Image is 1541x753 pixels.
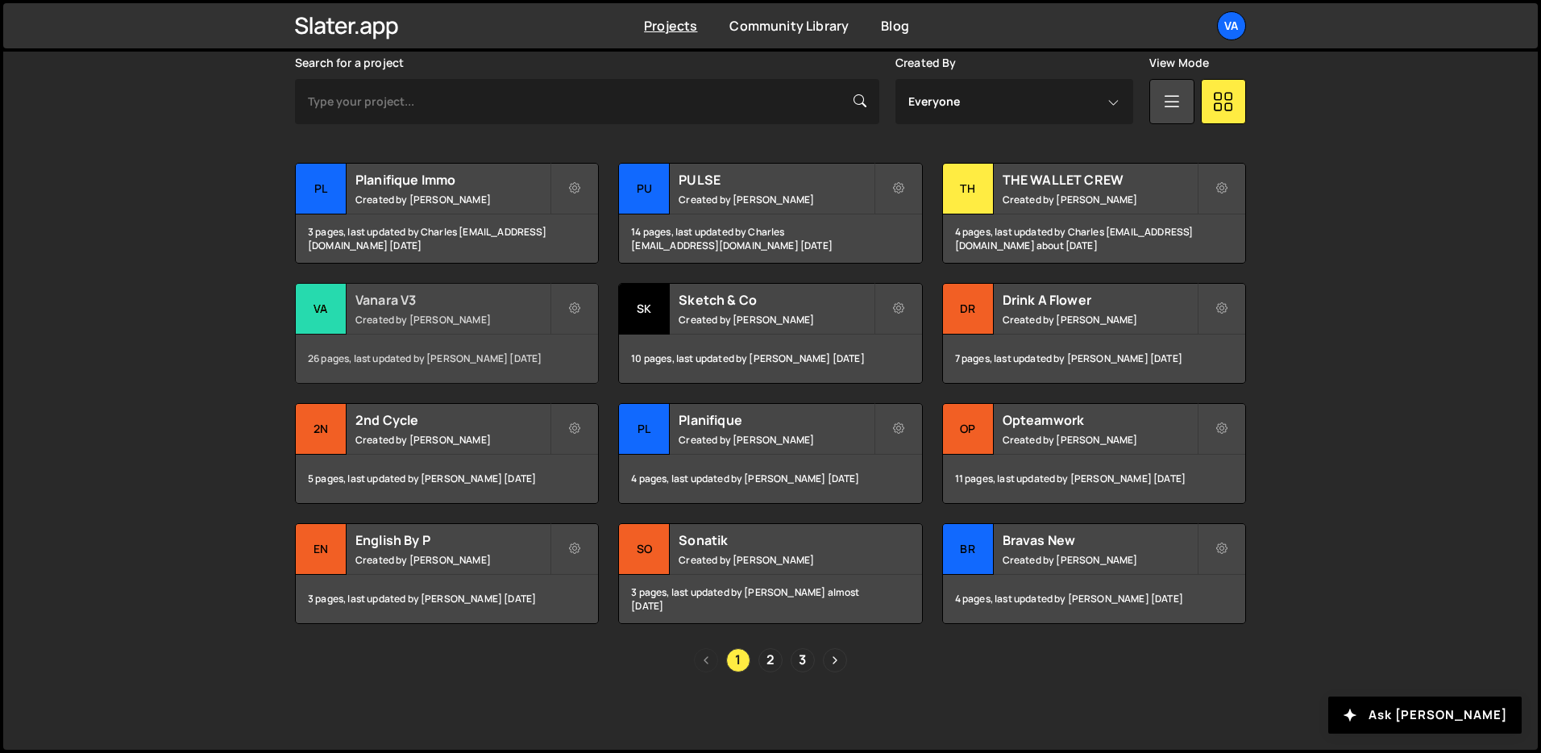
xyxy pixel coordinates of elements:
[942,163,1246,264] a: TH THE WALLET CREW Created by [PERSON_NAME] 4 pages, last updated by Charles [EMAIL_ADDRESS][DOMA...
[619,335,921,383] div: 10 pages, last updated by [PERSON_NAME] [DATE]
[679,193,873,206] small: Created by [PERSON_NAME]
[895,56,957,69] label: Created By
[1003,411,1197,429] h2: Opteamwork
[295,648,1246,672] div: Pagination
[296,404,347,455] div: 2n
[1003,291,1197,309] h2: Drink A Flower
[943,335,1245,383] div: 7 pages, last updated by [PERSON_NAME] [DATE]
[1003,433,1197,447] small: Created by [PERSON_NAME]
[619,214,921,263] div: 14 pages, last updated by Charles [EMAIL_ADDRESS][DOMAIN_NAME] [DATE]
[295,79,879,124] input: Type your project...
[943,284,994,335] div: Dr
[679,171,873,189] h2: PULSE
[679,313,873,327] small: Created by [PERSON_NAME]
[619,404,670,455] div: Pl
[1003,553,1197,567] small: Created by [PERSON_NAME]
[296,335,598,383] div: 26 pages, last updated by [PERSON_NAME] [DATE]
[942,523,1246,624] a: Br Bravas New Created by [PERSON_NAME] 4 pages, last updated by [PERSON_NAME] [DATE]
[679,411,873,429] h2: Planifique
[295,523,599,624] a: En English By P Created by [PERSON_NAME] 3 pages, last updated by [PERSON_NAME] [DATE]
[619,284,670,335] div: Sk
[679,531,873,549] h2: Sonatik
[1149,56,1209,69] label: View Mode
[644,17,697,35] a: Projects
[296,164,347,214] div: Pl
[943,455,1245,503] div: 11 pages, last updated by [PERSON_NAME] [DATE]
[1003,313,1197,327] small: Created by [PERSON_NAME]
[295,56,404,69] label: Search for a project
[881,17,909,35] a: Blog
[355,193,550,206] small: Created by [PERSON_NAME]
[1003,531,1197,549] h2: Bravas New
[355,433,550,447] small: Created by [PERSON_NAME]
[1217,11,1246,40] a: Va
[296,455,598,503] div: 5 pages, last updated by [PERSON_NAME] [DATE]
[295,163,599,264] a: Pl Planifique Immo Created by [PERSON_NAME] 3 pages, last updated by Charles [EMAIL_ADDRESS][DOMA...
[355,291,550,309] h2: Vanara V3
[943,164,994,214] div: TH
[295,283,599,384] a: Va Vanara V3 Created by [PERSON_NAME] 26 pages, last updated by [PERSON_NAME] [DATE]
[296,284,347,335] div: Va
[679,291,873,309] h2: Sketch & Co
[618,523,922,624] a: So Sonatik Created by [PERSON_NAME] 3 pages, last updated by [PERSON_NAME] almost [DATE]
[355,553,550,567] small: Created by [PERSON_NAME]
[943,404,994,455] div: Op
[619,164,670,214] div: PU
[729,17,849,35] a: Community Library
[942,283,1246,384] a: Dr Drink A Flower Created by [PERSON_NAME] 7 pages, last updated by [PERSON_NAME] [DATE]
[942,403,1246,504] a: Op Opteamwork Created by [PERSON_NAME] 11 pages, last updated by [PERSON_NAME] [DATE]
[618,403,922,504] a: Pl Planifique Created by [PERSON_NAME] 4 pages, last updated by [PERSON_NAME] [DATE]
[943,524,994,575] div: Br
[618,163,922,264] a: PU PULSE Created by [PERSON_NAME] 14 pages, last updated by Charles [EMAIL_ADDRESS][DOMAIN_NAME] ...
[943,214,1245,263] div: 4 pages, last updated by Charles [EMAIL_ADDRESS][DOMAIN_NAME] about [DATE]
[679,433,873,447] small: Created by [PERSON_NAME]
[619,575,921,623] div: 3 pages, last updated by [PERSON_NAME] almost [DATE]
[1328,697,1522,734] button: Ask [PERSON_NAME]
[758,648,783,672] a: Page 2
[296,524,347,575] div: En
[355,171,550,189] h2: Planifique Immo
[823,648,847,672] a: Next page
[791,648,815,672] a: Page 3
[1003,193,1197,206] small: Created by [PERSON_NAME]
[619,455,921,503] div: 4 pages, last updated by [PERSON_NAME] [DATE]
[1003,171,1197,189] h2: THE WALLET CREW
[355,313,550,327] small: Created by [PERSON_NAME]
[679,553,873,567] small: Created by [PERSON_NAME]
[618,283,922,384] a: Sk Sketch & Co Created by [PERSON_NAME] 10 pages, last updated by [PERSON_NAME] [DATE]
[355,411,550,429] h2: 2nd Cycle
[296,575,598,623] div: 3 pages, last updated by [PERSON_NAME] [DATE]
[355,531,550,549] h2: English By P
[296,214,598,263] div: 3 pages, last updated by Charles [EMAIL_ADDRESS][DOMAIN_NAME] [DATE]
[619,524,670,575] div: So
[295,403,599,504] a: 2n 2nd Cycle Created by [PERSON_NAME] 5 pages, last updated by [PERSON_NAME] [DATE]
[943,575,1245,623] div: 4 pages, last updated by [PERSON_NAME] [DATE]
